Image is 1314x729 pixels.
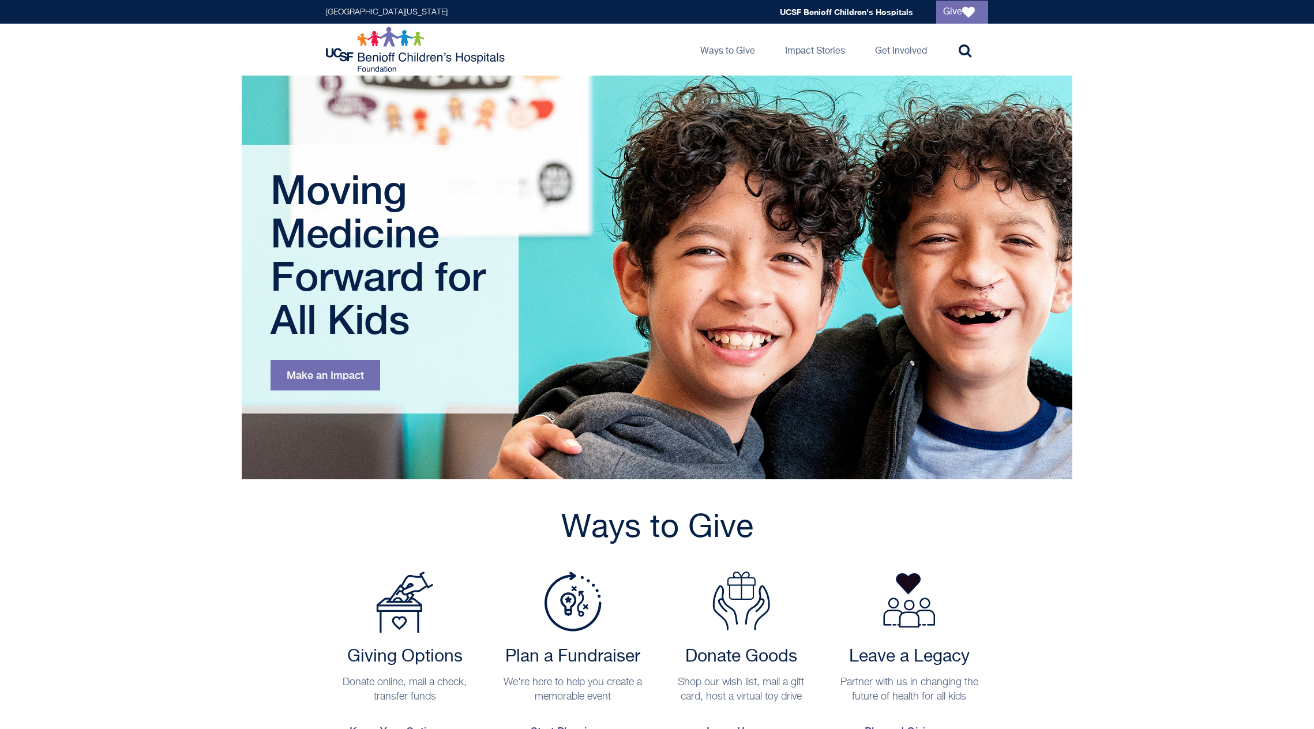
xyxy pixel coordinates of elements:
h2: Ways to Give [326,508,988,548]
img: Donate Goods [712,572,770,630]
a: Impact Stories [776,24,854,76]
a: Give [936,1,988,24]
p: Partner with us in changing the future of health for all kids [836,675,983,704]
img: Plan a Fundraiser [544,572,602,632]
a: Make an Impact [271,360,380,390]
p: Donate online, mail a check, transfer funds [332,675,478,704]
p: Shop our wish list, mail a gift card, host a virtual toy drive [668,675,814,704]
a: [GEOGRAPHIC_DATA][US_STATE] [326,8,448,16]
img: Payment Options [376,572,434,633]
a: Ways to Give [691,24,764,76]
h2: Giving Options [332,647,478,667]
h2: Donate Goods [668,647,814,667]
p: We're here to help you create a memorable event [500,675,647,704]
a: Get Involved [866,24,936,76]
h2: Leave a Legacy [836,647,983,667]
a: UCSF Benioff Children's Hospitals [780,7,913,17]
h1: Moving Medicine Forward for All Kids [271,168,493,341]
img: Logo for UCSF Benioff Children's Hospitals Foundation [326,27,508,73]
h2: Plan a Fundraiser [500,647,647,667]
